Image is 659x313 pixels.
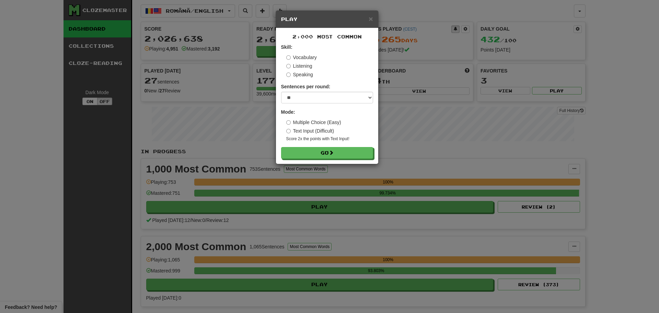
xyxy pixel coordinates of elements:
input: Vocabulary [286,55,291,60]
input: Text Input (Difficult) [286,129,291,133]
label: Vocabulary [286,54,317,61]
input: Listening [286,64,291,68]
input: Multiple Choice (Easy) [286,120,291,125]
strong: Mode: [281,109,295,115]
span: × [369,15,373,23]
input: Speaking [286,72,291,77]
label: Multiple Choice (Easy) [286,119,341,126]
label: Text Input (Difficult) [286,127,334,134]
small: Score 2x the points with Text Input ! [286,136,373,142]
button: Go [281,147,373,159]
h5: Play [281,16,373,23]
button: Close [369,15,373,22]
strong: Skill: [281,44,292,50]
label: Listening [286,63,312,69]
span: 2,000 Most Common [292,34,362,40]
label: Sentences per round: [281,83,331,90]
label: Speaking [286,71,313,78]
